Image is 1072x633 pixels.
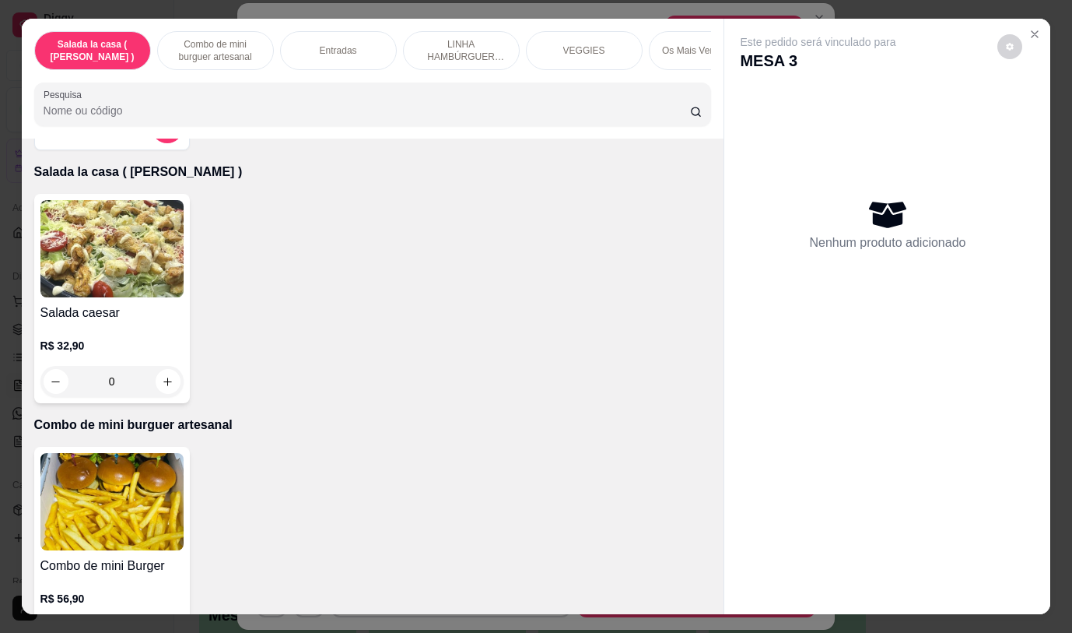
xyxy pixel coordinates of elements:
[34,416,712,434] p: Combo de mini burguer artesanal
[1022,22,1047,47] button: Close
[662,44,751,57] p: Os Mais Vendidos ⚡️
[44,103,690,118] input: Pesquisa
[740,50,895,72] p: MESA 3
[563,44,605,57] p: VEGGIES
[740,34,895,50] p: Este pedido será vinculado para
[170,38,261,63] p: Combo de mini burguer artesanal
[40,591,184,607] p: R$ 56,90
[34,163,712,181] p: Salada la casa ( [PERSON_NAME] )
[40,200,184,297] img: product-image
[40,338,184,353] p: R$ 32,90
[40,304,184,322] h4: Salada caesar
[40,557,184,575] h4: Combo de mini Burger
[47,38,138,63] p: Salada la casa ( [PERSON_NAME] )
[416,38,506,63] p: LINHA HAMBÚRGUER ANGUS
[40,453,184,550] img: product-image
[44,88,87,101] label: Pesquisa
[44,369,68,394] button: decrease-product-quantity
[156,369,180,394] button: increase-product-quantity
[320,44,357,57] p: Entradas
[809,234,965,252] p: Nenhum produto adicionado
[997,34,1022,59] button: decrease-product-quantity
